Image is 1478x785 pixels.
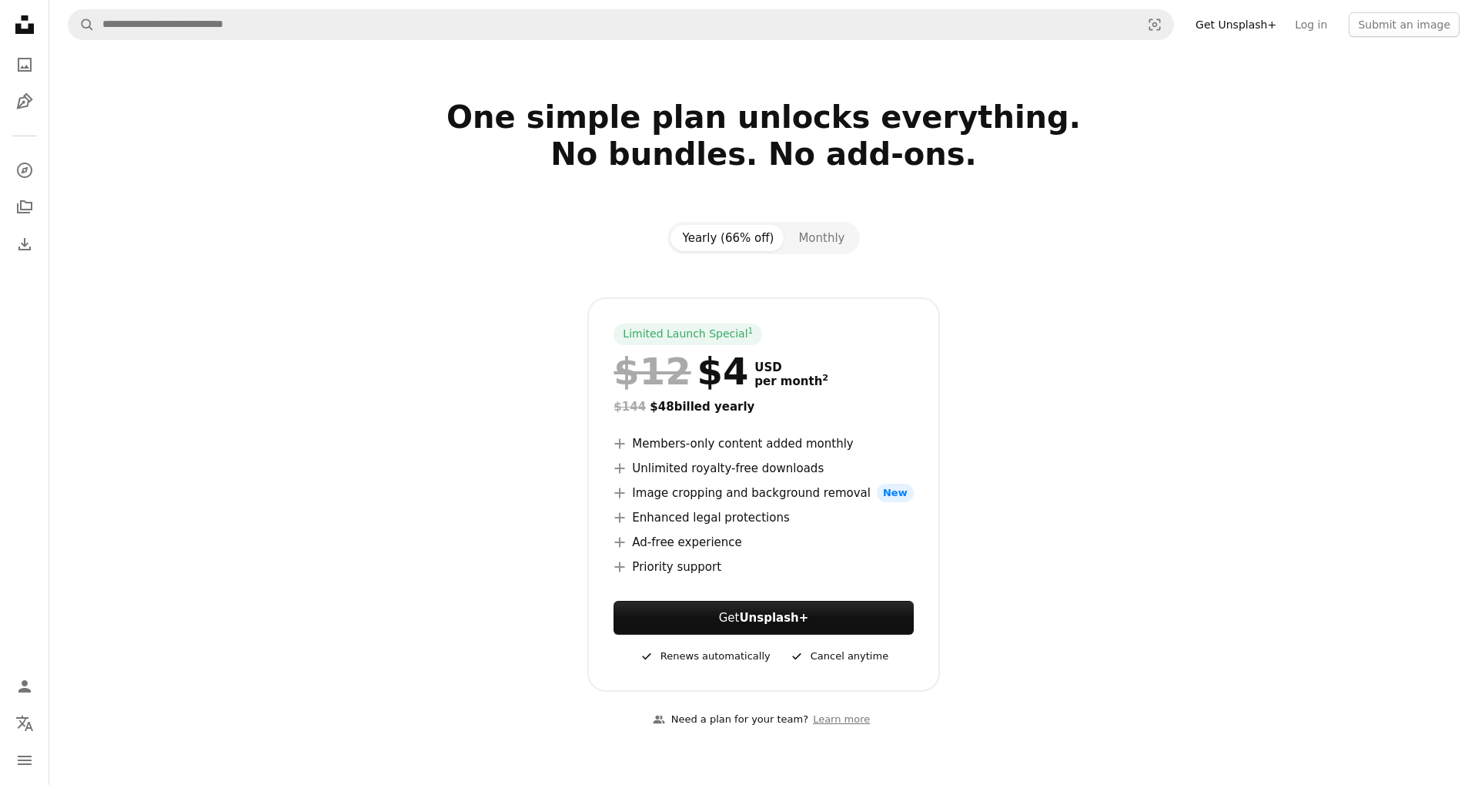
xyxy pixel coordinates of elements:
[614,558,913,576] li: Priority support
[68,9,1174,40] form: Find visuals sitewide
[614,400,646,414] span: $144
[614,533,913,552] li: Ad-free experience
[745,327,757,342] a: 1
[786,225,857,251] button: Monthly
[1349,12,1460,37] button: Submit an image
[653,712,808,728] div: Need a plan for your team?
[614,324,762,345] div: Limited Launch Special
[748,326,754,335] sup: 1
[9,86,40,117] a: Illustrations
[9,155,40,186] a: Explore
[614,351,748,391] div: $4
[614,351,691,391] span: $12
[9,9,40,43] a: Home — Unsplash
[789,647,888,666] div: Cancel anytime
[265,99,1262,210] h2: One simple plan unlocks everything. No bundles. No add-ons.
[1286,12,1336,37] a: Log in
[614,601,913,635] button: GetUnsplash+
[1186,12,1286,37] a: Get Unsplash+
[739,611,808,625] strong: Unsplash+
[754,361,828,374] span: USD
[639,647,771,666] div: Renews automatically
[9,708,40,739] button: Language
[614,508,913,527] li: Enhanced legal protections
[614,398,913,416] div: $48 billed yearly
[808,707,874,733] a: Learn more
[614,484,913,502] li: Image cropping and background removal
[819,374,831,388] a: 2
[9,49,40,80] a: Photos
[1136,10,1173,39] button: Visual search
[614,459,913,478] li: Unlimited royalty-free downloads
[754,374,828,388] span: per month
[822,373,828,383] sup: 2
[670,225,787,251] button: Yearly (66% off)
[614,434,913,453] li: Members-only content added monthly
[69,10,95,39] button: Search Unsplash
[9,229,40,260] a: Download History
[877,484,914,502] span: New
[9,745,40,776] button: Menu
[9,671,40,702] a: Log in / Sign up
[9,192,40,223] a: Collections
